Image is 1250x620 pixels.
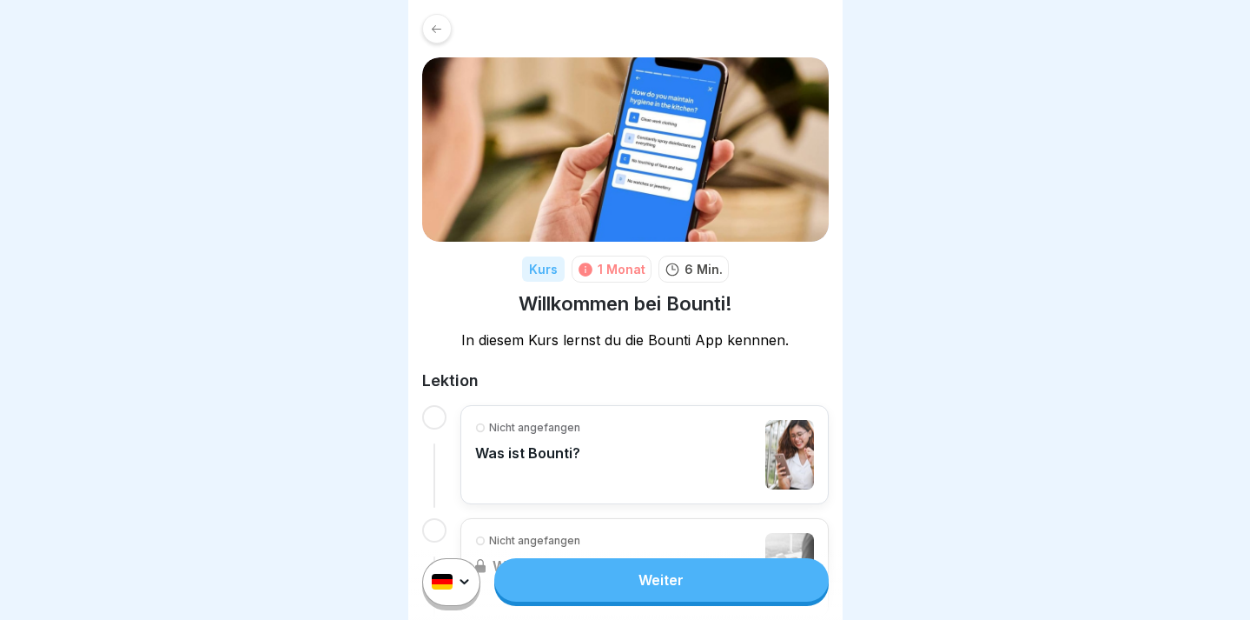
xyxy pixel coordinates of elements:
p: 6 Min. [685,260,723,278]
p: In diesem Kurs lernst du die Bounti App kennnen. [422,330,829,350]
img: cljrty16a013ueu01ep0uwpyx.jpg [765,420,814,490]
p: Nicht angefangen [489,420,580,436]
p: Was ist Bounti? [475,444,580,462]
h2: Lektion [422,370,829,391]
h1: Willkommen bei Bounti! [519,291,732,317]
a: Weiter [494,558,828,602]
img: xh3bnih80d1pxcetv9zsuevg.png [422,57,829,242]
a: Nicht angefangenWas ist Bounti? [475,420,814,490]
img: de.svg [432,575,453,590]
div: 1 Monat [598,260,645,278]
div: Kurs [522,257,565,282]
